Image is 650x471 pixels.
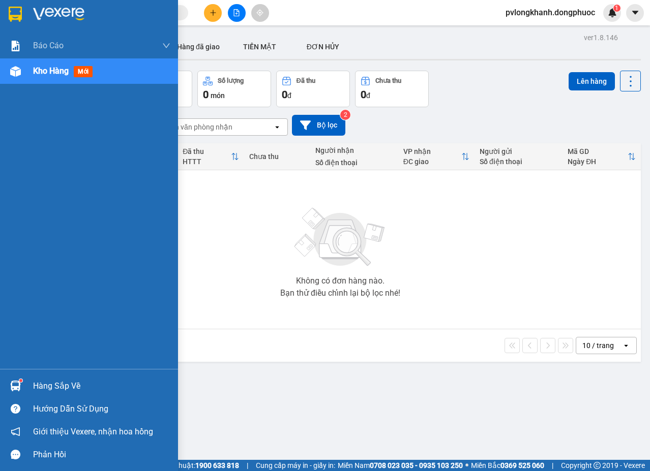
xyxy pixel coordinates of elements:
span: món [211,91,225,100]
sup: 1 [19,379,22,382]
button: aim [251,4,269,22]
img: svg+xml;base64,PHN2ZyBjbGFzcz0ibGlzdC1wbHVnX19zdmciIHhtbG5zPSJodHRwOi8vd3d3LnczLm9yZy8yMDAwL3N2Zy... [289,202,391,273]
svg: open [273,123,281,131]
span: TIỀN MẶT [243,43,276,51]
div: Đã thu [297,77,315,84]
button: plus [204,4,222,22]
span: 1 [615,5,618,12]
strong: 0708 023 035 - 0935 103 250 [370,461,463,469]
span: 0 [361,88,366,101]
div: VP nhận [403,147,461,155]
img: logo-vxr [9,7,22,22]
span: message [11,450,20,459]
span: | [552,460,553,471]
div: Ngày ĐH [568,158,628,166]
div: Không có đơn hàng nào. [296,277,385,285]
span: file-add [233,9,240,16]
span: question-circle [11,404,20,414]
div: Chưa thu [375,77,401,84]
span: 0 [203,88,209,101]
span: Kho hàng [33,66,69,76]
div: ver 1.8.146 [584,32,618,43]
span: pvlongkhanh.dongphuoc [497,6,603,19]
span: ĐƠN HỦY [307,43,339,51]
span: aim [256,9,263,16]
span: plus [210,9,217,16]
span: đ [366,91,370,100]
div: Hàng sắp về [33,379,170,394]
img: solution-icon [10,41,21,51]
div: Chọn văn phòng nhận [162,122,232,132]
span: down [162,42,170,50]
th: Toggle SortBy [563,143,641,170]
div: Bạn thử điều chỉnh lại bộ lọc nhé! [280,289,400,297]
div: HTTT [183,158,230,166]
span: | [247,460,248,471]
span: 0 [282,88,287,101]
div: Người nhận [315,146,393,154]
span: caret-down [631,8,640,17]
span: ⚪️ [465,463,468,467]
span: Giới thiệu Vexere, nhận hoa hồng [33,425,153,438]
th: Toggle SortBy [178,143,244,170]
button: Lên hàng [569,72,615,90]
button: file-add [228,4,246,22]
span: Cung cấp máy in - giấy in: [256,460,335,471]
button: Chưa thu0đ [355,71,429,107]
span: Báo cáo [33,39,64,52]
span: Hỗ trợ kỹ thuật: [145,460,239,471]
button: Bộ lọc [292,115,345,136]
div: Đã thu [183,147,230,155]
button: Hàng đã giao [169,35,228,59]
div: Số lượng [218,77,244,84]
strong: 0369 525 060 [500,461,544,469]
div: Mã GD [568,147,628,155]
sup: 2 [340,110,350,120]
div: Số điện thoại [315,159,393,167]
img: icon-new-feature [608,8,617,17]
span: notification [11,427,20,436]
div: ĐC giao [403,158,461,166]
img: warehouse-icon [10,381,21,391]
strong: 1900 633 818 [195,461,239,469]
button: Đã thu0đ [276,71,350,107]
svg: open [622,341,630,350]
sup: 1 [613,5,621,12]
th: Toggle SortBy [398,143,475,170]
div: Chưa thu [249,152,305,161]
span: copyright [594,462,601,469]
img: warehouse-icon [10,66,21,77]
div: Phản hồi [33,447,170,462]
div: Người gửi [480,147,557,155]
span: Miền Bắc [471,460,544,471]
span: Miền Nam [338,460,463,471]
div: Số điện thoại [480,158,557,166]
span: mới [74,66,93,77]
div: 10 / trang [582,340,614,351]
button: caret-down [626,4,644,22]
button: Số lượng0món [197,71,271,107]
div: Hướng dẫn sử dụng [33,401,170,417]
span: đ [287,91,291,100]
